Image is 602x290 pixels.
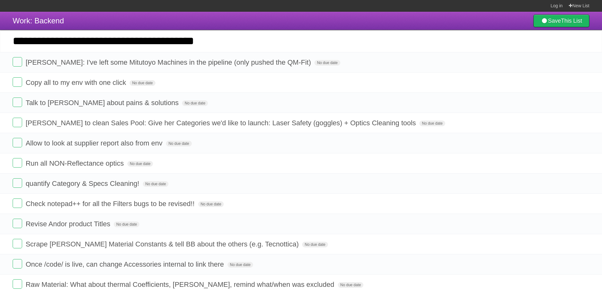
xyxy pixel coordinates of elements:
[26,119,417,127] span: [PERSON_NAME] to clean Sales Pool: Give her Categories we'd like to launch: Laser Safety (goggles...
[13,98,22,107] label: Done
[338,282,363,288] span: No due date
[26,260,225,268] span: Once /code/ is live, can change Accessories internal to link there
[13,158,22,168] label: Done
[26,220,112,228] span: Revise Andor product Titles
[26,281,336,288] span: Raw Material: What about thermal Coefficients, [PERSON_NAME], remind what/when was excluded
[13,16,64,25] span: Work: Backend
[182,100,208,106] span: No due date
[302,242,328,247] span: No due date
[13,219,22,228] label: Done
[166,141,192,146] span: No due date
[26,180,141,187] span: quantify Category & Specs Cleaning!
[26,139,164,147] span: Allow to look at supplier report also from env
[13,279,22,289] label: Done
[143,181,168,187] span: No due date
[13,178,22,188] label: Done
[26,240,300,248] span: Scrape [PERSON_NAME] Material Constants & tell BB about the others (e.g. Tecnottica)
[26,159,125,167] span: Run all NON-Reflectance optics
[26,200,196,208] span: Check notepad++ for all the Filters bugs to be revised!!
[26,58,313,66] span: [PERSON_NAME]: I've left some Mitutoyo Machines in the pipeline (only pushed the QM-Fit)
[130,80,155,86] span: No due date
[114,222,139,227] span: No due date
[533,15,589,27] a: SaveThis List
[26,79,128,86] span: Copy all to my env with one click
[13,198,22,208] label: Done
[13,138,22,147] label: Done
[13,118,22,127] label: Done
[13,57,22,67] label: Done
[314,60,340,66] span: No due date
[127,161,153,167] span: No due date
[561,18,582,24] b: This List
[13,77,22,87] label: Done
[228,262,253,268] span: No due date
[419,121,445,126] span: No due date
[198,201,224,207] span: No due date
[13,259,22,269] label: Done
[26,99,180,107] span: Talk to [PERSON_NAME] about pains & solutions
[13,239,22,248] label: Done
